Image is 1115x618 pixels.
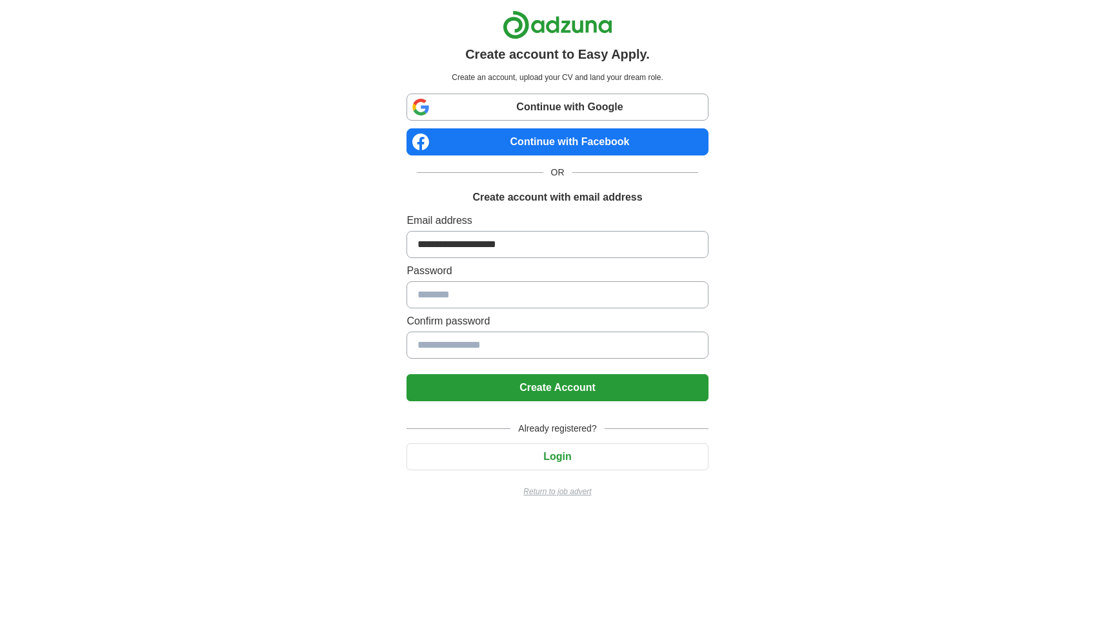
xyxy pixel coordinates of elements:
[407,374,708,401] button: Create Account
[407,443,708,470] button: Login
[465,45,650,64] h1: Create account to Easy Apply.
[407,314,708,329] label: Confirm password
[407,486,708,497] a: Return to job advert
[407,94,708,121] a: Continue with Google
[503,10,612,39] img: Adzuna logo
[510,422,604,435] span: Already registered?
[409,72,705,83] p: Create an account, upload your CV and land your dream role.
[543,166,572,179] span: OR
[407,128,708,155] a: Continue with Facebook
[407,451,708,462] a: Login
[407,263,708,279] label: Password
[407,213,708,228] label: Email address
[472,190,642,205] h1: Create account with email address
